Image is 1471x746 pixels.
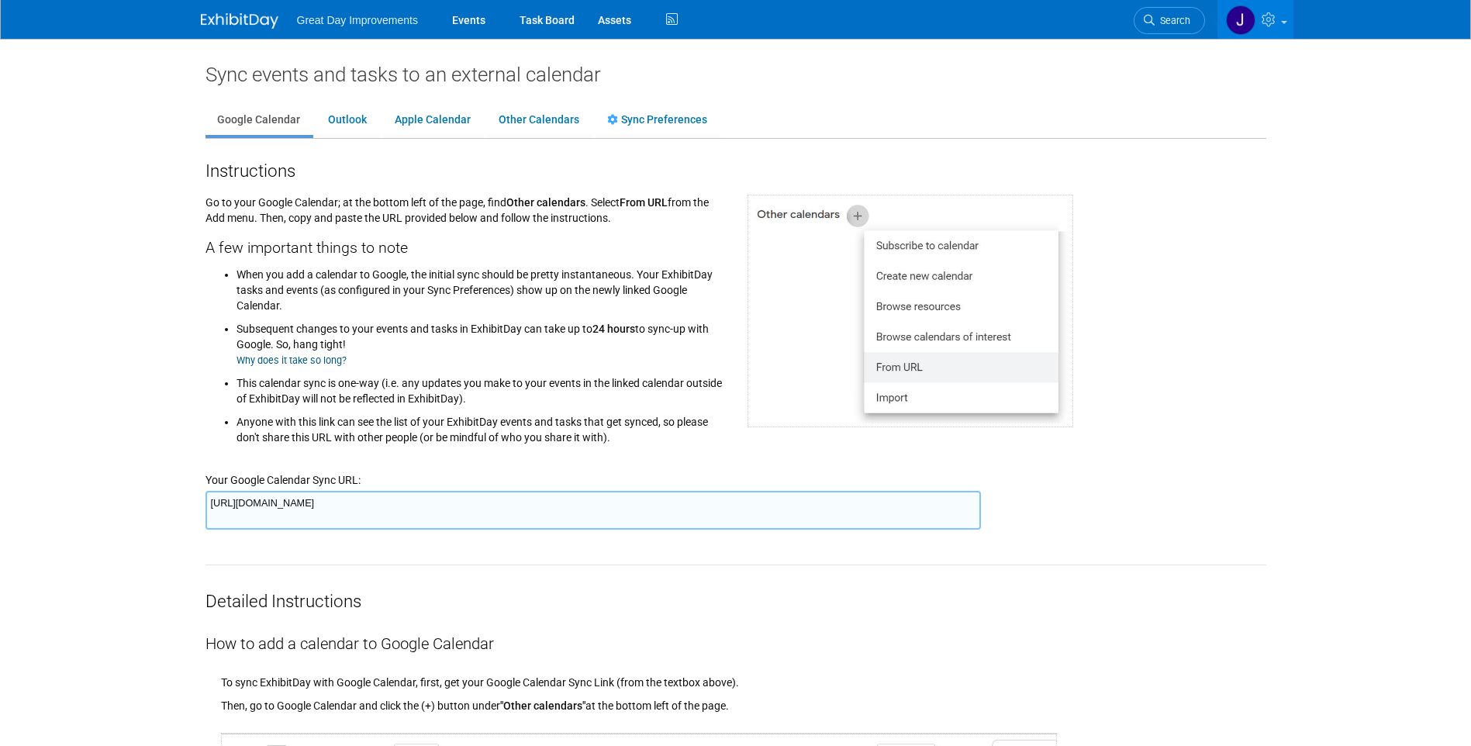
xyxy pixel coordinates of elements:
[201,13,278,29] img: ExhibitDay
[620,196,668,209] span: From URL
[205,226,724,259] div: A few important things to note
[237,313,724,368] li: Subsequent changes to your events and tasks in ExhibitDay can take up to to sync-up with Google. ...
[487,105,591,135] a: Other Calendars
[205,62,1266,87] div: Sync events and tasks to an external calendar
[506,196,585,209] span: Other calendars
[221,690,1266,713] div: Then, go to Google Calendar and click the (+) button under at the bottom left of the page.
[237,354,347,366] a: Why does it take so long?
[383,105,482,135] a: Apple Calendar
[205,613,1266,655] div: How to add a calendar to Google Calendar
[205,154,1266,183] div: Instructions
[237,263,724,313] li: When you add a calendar to Google, the initial sync should be pretty instantaneous. Your ExhibitD...
[237,406,724,445] li: Anyone with this link can see the list of your ExhibitDay events and tasks that get synced, so pl...
[221,655,1266,690] div: To sync ExhibitDay with Google Calendar, first, get your Google Calendar Sync Link (from the text...
[596,105,719,135] a: Sync Preferences
[297,14,418,26] span: Great Day Improvements
[1155,15,1190,26] span: Search
[316,105,378,135] a: Outlook
[1134,7,1205,34] a: Search
[205,565,1266,613] div: Detailed Instructions
[205,105,312,135] a: Google Calendar
[194,183,736,453] div: Go to your Google Calendar; at the bottom left of the page, find . Select from the Add menu. Then...
[237,368,724,406] li: This calendar sync is one-way (i.e. any updates you make to your events in the linked calendar ou...
[500,699,585,712] span: "Other calendars"
[1226,5,1255,35] img: Jennifer Hockstra
[205,453,1266,488] div: Your Google Calendar Sync URL:
[205,491,981,530] textarea: [URL][DOMAIN_NAME]
[748,195,1073,427] img: Google Calendar screen shot for adding external calendar
[592,323,635,335] span: 24 hours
